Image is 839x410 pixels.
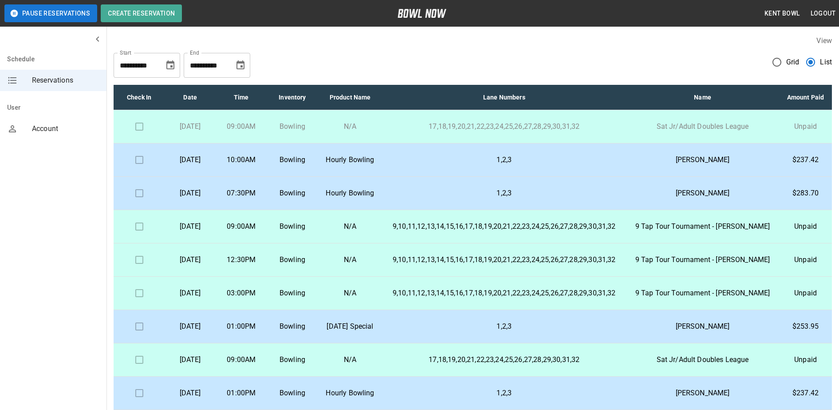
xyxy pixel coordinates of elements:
[172,221,209,232] p: [DATE]
[216,85,267,110] th: Time
[172,354,209,365] p: [DATE]
[398,9,446,18] img: logo
[325,354,375,365] p: N/A
[633,288,772,299] p: 9 Tap Tour Tournament - [PERSON_NAME]
[172,288,209,299] p: [DATE]
[786,388,825,398] p: $237.42
[172,388,209,398] p: [DATE]
[223,255,260,265] p: 12:30PM
[223,121,260,132] p: 09:00AM
[274,188,311,199] p: Bowling
[172,188,209,199] p: [DATE]
[633,388,772,398] p: [PERSON_NAME]
[172,121,209,132] p: [DATE]
[223,155,260,165] p: 10:00AM
[807,5,839,22] button: Logout
[786,288,825,299] p: Unpaid
[633,255,772,265] p: 9 Tap Tour Tournament - [PERSON_NAME]
[101,4,182,22] button: Create Reservation
[325,288,375,299] p: N/A
[761,5,804,22] button: Kent Bowl
[318,85,382,110] th: Product Name
[390,288,619,299] p: 9,10,11,12,13,14,15,16,17,18,19,20,21,22,23,24,25,26,27,28,29,30,31,32
[325,188,375,199] p: Hourly Bowling
[172,321,209,332] p: [DATE]
[390,354,619,365] p: 17,18,19,20,21,22,23,24,25,26,27,28,29,30,31,32
[325,221,375,232] p: N/A
[223,321,260,332] p: 01:00PM
[390,255,619,265] p: 9,10,11,12,13,14,15,16,17,18,19,20,21,22,23,24,25,26,27,28,29,30,31,32
[633,321,772,332] p: [PERSON_NAME]
[32,75,99,86] span: Reservations
[223,354,260,365] p: 09:00AM
[274,255,311,265] p: Bowling
[633,221,772,232] p: 9 Tap Tour Tournament - [PERSON_NAME]
[172,255,209,265] p: [DATE]
[786,155,825,165] p: $237.42
[274,321,311,332] p: Bowling
[390,221,619,232] p: 9,10,11,12,13,14,15,16,17,18,19,20,21,22,23,24,25,26,27,28,29,30,31,32
[232,56,249,74] button: Choose date, selected date is Sep 23, 2025
[786,255,825,265] p: Unpaid
[325,321,375,332] p: [DATE] Special
[325,121,375,132] p: N/A
[390,188,619,199] p: 1,2,3
[325,155,375,165] p: Hourly Bowling
[223,221,260,232] p: 09:00AM
[223,188,260,199] p: 07:30PM
[161,56,179,74] button: Choose date, selected date is Aug 23, 2025
[820,57,832,68] span: List
[779,85,832,110] th: Amount Paid
[223,288,260,299] p: 03:00PM
[390,388,619,398] p: 1,2,3
[274,388,311,398] p: Bowling
[633,354,772,365] p: Sat Jr/Adult Doubles League
[32,123,99,134] span: Account
[325,255,375,265] p: N/A
[786,121,825,132] p: Unpaid
[786,354,825,365] p: Unpaid
[223,388,260,398] p: 01:00PM
[786,321,825,332] p: $253.95
[633,121,772,132] p: Sat Jr/Adult Doubles League
[816,36,832,45] label: View
[274,155,311,165] p: Bowling
[325,388,375,398] p: Hourly Bowling
[633,155,772,165] p: [PERSON_NAME]
[786,221,825,232] p: Unpaid
[274,221,311,232] p: Bowling
[390,321,619,332] p: 1,2,3
[626,85,779,110] th: Name
[274,354,311,365] p: Bowling
[633,188,772,199] p: [PERSON_NAME]
[274,121,311,132] p: Bowling
[390,155,619,165] p: 1,2,3
[382,85,626,110] th: Lane Numbers
[390,121,619,132] p: 17,18,19,20,21,22,23,24,25,26,27,28,29,30,31,32
[114,85,165,110] th: Check In
[274,288,311,299] p: Bowling
[172,155,209,165] p: [DATE]
[4,4,97,22] button: Pause Reservations
[165,85,216,110] th: Date
[267,85,318,110] th: Inventory
[786,57,800,68] span: Grid
[786,188,825,199] p: $283.70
